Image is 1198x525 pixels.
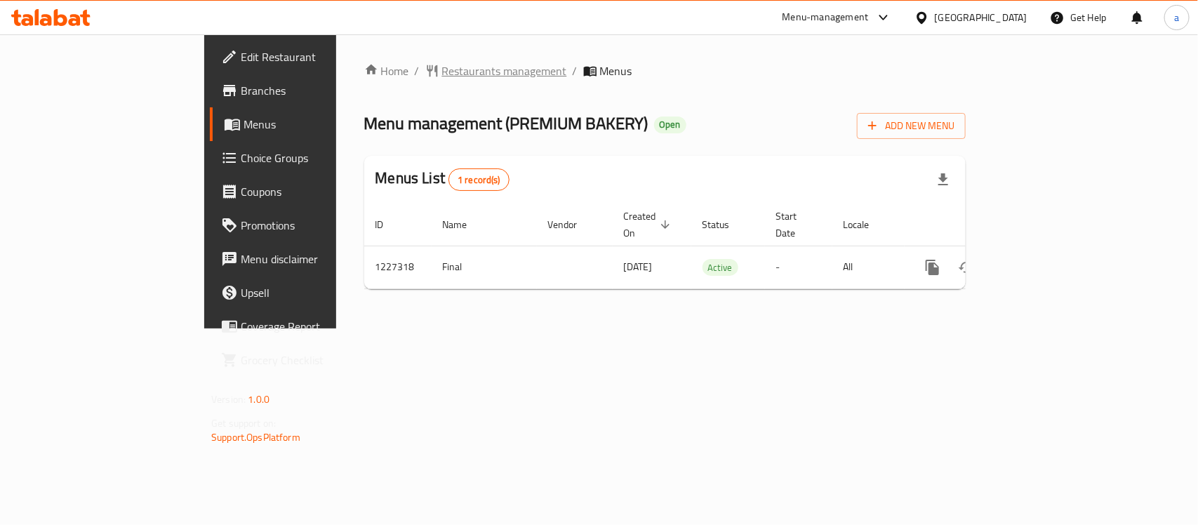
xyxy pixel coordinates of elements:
th: Actions [905,204,1062,246]
span: ID [375,216,402,233]
div: Open [654,117,686,133]
span: Coupons [241,183,393,200]
span: Choice Groups [241,149,393,166]
a: Restaurants management [425,62,567,79]
button: Add New Menu [857,113,966,139]
span: Status [703,216,748,233]
span: 1 record(s) [449,173,509,187]
span: Menus [244,116,393,133]
div: Total records count [448,168,510,191]
span: Open [654,119,686,131]
nav: breadcrumb [364,62,966,79]
span: Add New Menu [868,117,954,135]
span: Menu management ( PREMIUM BAKERY ) [364,107,648,139]
a: Edit Restaurant [210,40,404,74]
a: Coverage Report [210,310,404,343]
button: Change Status [950,251,983,284]
span: Upsell [241,284,393,301]
li: / [573,62,578,79]
a: Menu disclaimer [210,242,404,276]
span: Branches [241,82,393,99]
a: Grocery Checklist [210,343,404,377]
span: Get support on: [211,414,276,432]
a: Coupons [210,175,404,208]
span: Locale [844,216,888,233]
button: more [916,251,950,284]
a: Menus [210,107,404,141]
span: Menu disclaimer [241,251,393,267]
span: [DATE] [624,258,653,276]
a: Promotions [210,208,404,242]
a: Support.OpsPlatform [211,428,300,446]
a: Upsell [210,276,404,310]
a: Choice Groups [210,141,404,175]
div: Export file [926,163,960,197]
span: Start Date [776,208,816,241]
span: Active [703,260,738,276]
span: Menus [600,62,632,79]
td: - [765,246,832,288]
span: Created On [624,208,674,241]
div: [GEOGRAPHIC_DATA] [935,10,1027,25]
table: enhanced table [364,204,1062,289]
div: Active [703,259,738,276]
span: a [1174,10,1179,25]
div: Menu-management [783,9,869,26]
span: 1.0.0 [248,390,269,408]
span: Vendor [548,216,596,233]
a: Branches [210,74,404,107]
span: Grocery Checklist [241,352,393,368]
span: Edit Restaurant [241,48,393,65]
span: Name [443,216,486,233]
td: All [832,246,905,288]
span: Coverage Report [241,318,393,335]
span: Promotions [241,217,393,234]
span: Restaurants management [442,62,567,79]
h2: Menus List [375,168,510,191]
li: / [415,62,420,79]
td: Final [432,246,537,288]
span: Version: [211,390,246,408]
